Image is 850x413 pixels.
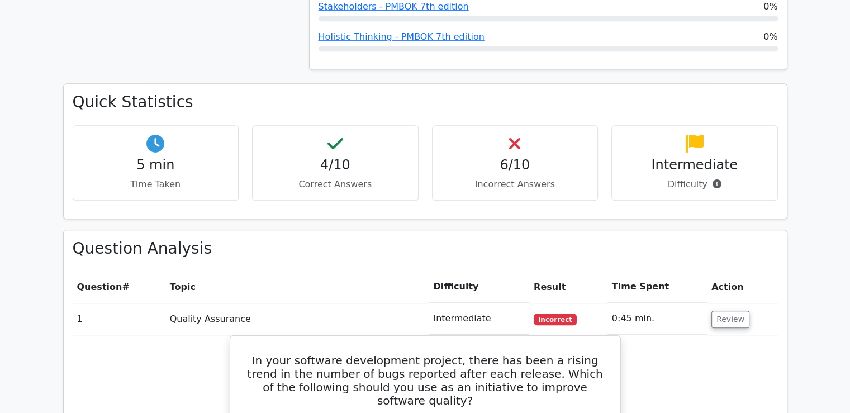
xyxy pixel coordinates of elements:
[73,93,778,112] h3: Quick Statistics
[77,282,122,292] span: Question
[165,271,429,303] th: Topic
[607,271,707,303] th: Time Spent
[73,303,165,335] td: 1
[621,157,768,173] h4: Intermediate
[763,30,777,44] span: 0%
[165,303,429,335] td: Quality Assurance
[73,271,165,303] th: #
[73,239,778,258] h3: Question Analysis
[607,303,707,335] td: 0:45 min.
[262,157,409,173] h4: 4/10
[82,178,230,191] p: Time Taken
[319,1,469,12] a: Stakeholders - PMBOK 7th edition
[441,157,589,173] h4: 6/10
[429,303,529,335] td: Intermediate
[534,314,577,325] span: Incorrect
[262,178,409,191] p: Correct Answers
[244,354,607,407] h5: In your software development project, there has been a rising trend in the number of bugs reporte...
[441,178,589,191] p: Incorrect Answers
[319,31,485,42] a: Holistic Thinking - PMBOK 7th edition
[707,271,778,303] th: Action
[711,311,749,328] button: Review
[529,271,607,303] th: Result
[82,157,230,173] h4: 5 min
[621,178,768,191] p: Difficulty
[429,271,529,303] th: Difficulty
